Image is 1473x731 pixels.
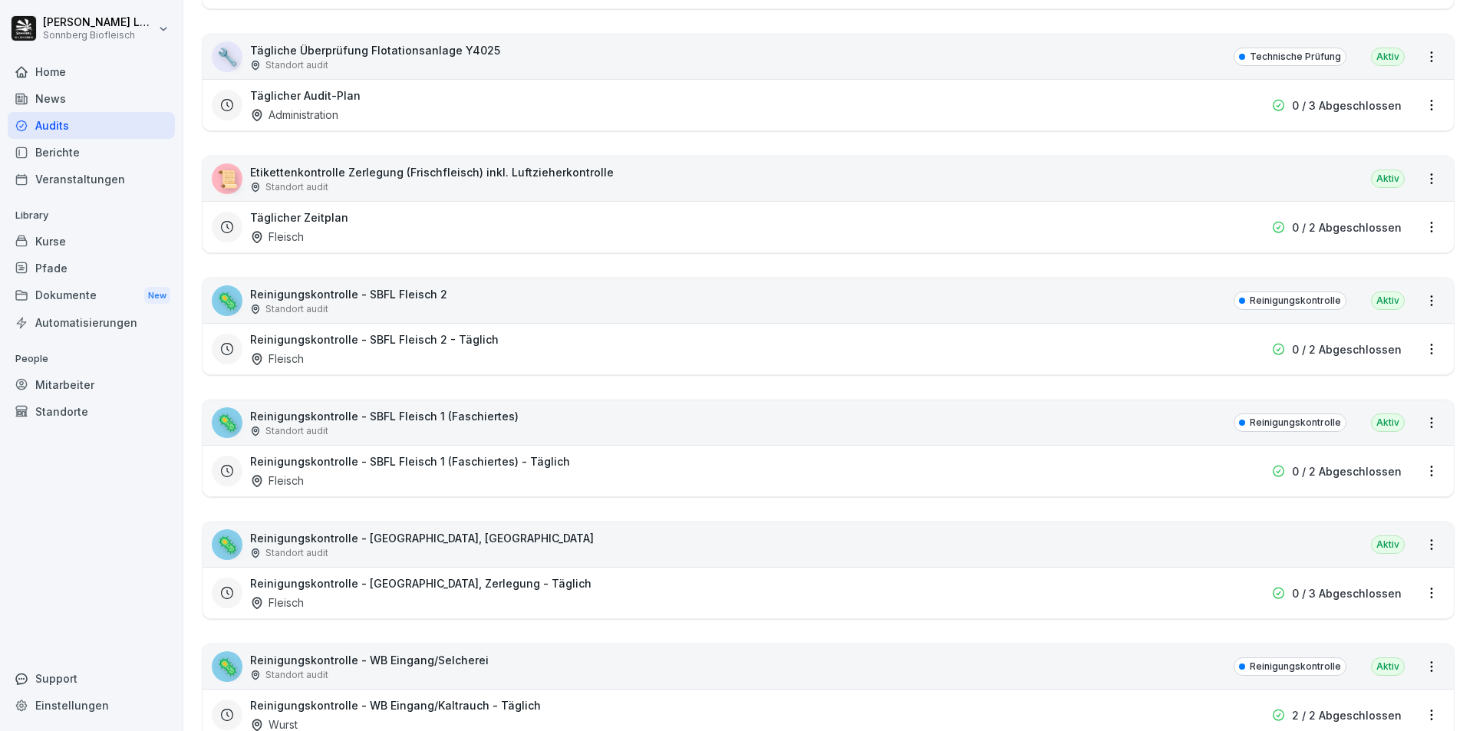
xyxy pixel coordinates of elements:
p: 0 / 2 Abgeschlossen [1292,219,1402,235]
p: Standort audit [265,546,328,560]
a: News [8,85,175,112]
h3: Reinigungskontrolle - WB Eingang/Kaltrauch - Täglich [250,697,541,713]
p: Standort audit [265,668,328,682]
p: 0 / 2 Abgeschlossen [1292,463,1402,479]
p: Tägliche Überprüfung Flotationsanlage Y4025 [250,42,500,58]
div: Fleisch [250,473,304,489]
p: Reinigungskontrolle [1250,416,1341,430]
a: Einstellungen [8,692,175,719]
p: 0 / 3 Abgeschlossen [1292,585,1402,601]
p: People [8,347,175,371]
div: Aktiv [1371,291,1405,310]
a: Mitarbeiter [8,371,175,398]
p: 2 / 2 Abgeschlossen [1292,707,1402,723]
div: Aktiv [1371,413,1405,432]
h3: Täglicher Audit-Plan [250,87,361,104]
p: Sonnberg Biofleisch [43,30,155,41]
p: Standort audit [265,180,328,194]
div: 🦠 [212,285,242,316]
div: Aktiv [1371,535,1405,554]
div: Aktiv [1371,170,1405,188]
a: Automatisierungen [8,309,175,336]
p: Reinigungskontrolle - [GEOGRAPHIC_DATA], [GEOGRAPHIC_DATA] [250,530,594,546]
a: DokumenteNew [8,282,175,310]
p: Technische Prüfung [1250,50,1341,64]
a: Berichte [8,139,175,166]
div: 🔧 [212,41,242,72]
a: Veranstaltungen [8,166,175,193]
div: 🦠 [212,529,242,560]
a: Home [8,58,175,85]
div: 🦠 [212,651,242,682]
p: Reinigungskontrolle - SBFL Fleisch 2 [250,286,447,302]
div: Aktiv [1371,48,1405,66]
a: Kurse [8,228,175,255]
div: 🦠 [212,407,242,438]
h3: Täglicher Zeitplan [250,209,348,226]
p: Standort audit [265,302,328,316]
p: Reinigungskontrolle [1250,294,1341,308]
p: Library [8,203,175,228]
h3: Reinigungskontrolle - [GEOGRAPHIC_DATA], Zerlegung - Täglich [250,575,592,591]
div: Support [8,665,175,692]
h3: Reinigungskontrolle - SBFL Fleisch 2 - Täglich [250,331,499,347]
p: Etikettenkontrolle Zerlegung (Frischfleisch) inkl. Luftzieherkontrolle [250,164,614,180]
div: Fleisch [250,229,304,245]
div: New [144,287,170,305]
p: Standort audit [265,424,328,438]
h3: Reinigungskontrolle - SBFL Fleisch 1 (Faschiertes) - Täglich [250,453,570,469]
p: Reinigungskontrolle [1250,660,1341,673]
a: Pfade [8,255,175,282]
p: Reinigungskontrolle - SBFL Fleisch 1 (Faschiertes) [250,408,519,424]
a: Audits [8,112,175,139]
p: 0 / 3 Abgeschlossen [1292,97,1402,114]
p: Standort audit [265,58,328,72]
div: 📜 [212,163,242,194]
div: Dokumente [8,282,175,310]
a: Standorte [8,398,175,425]
div: Administration [250,107,338,123]
p: 0 / 2 Abgeschlossen [1292,341,1402,357]
div: Aktiv [1371,657,1405,676]
div: Fleisch [250,594,304,611]
div: Fleisch [250,351,304,367]
p: Reinigungskontrolle - WB Eingang/Selcherei [250,652,489,668]
p: [PERSON_NAME] Lumetsberger [43,16,155,29]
